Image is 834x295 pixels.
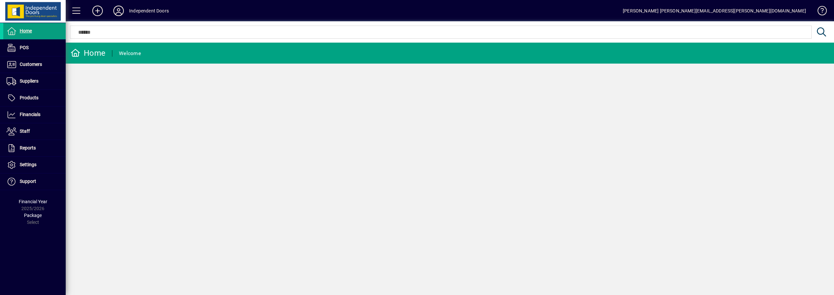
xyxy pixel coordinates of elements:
[813,1,826,23] a: Knowledge Base
[3,40,66,56] a: POS
[20,62,42,67] span: Customers
[20,28,32,33] span: Home
[87,5,108,17] button: Add
[3,157,66,173] a: Settings
[119,48,141,59] div: Welcome
[20,179,36,184] span: Support
[71,48,105,58] div: Home
[20,145,36,150] span: Reports
[3,73,66,89] a: Suppliers
[3,56,66,73] a: Customers
[20,128,30,134] span: Staff
[3,140,66,156] a: Reports
[623,6,806,16] div: [PERSON_NAME] [PERSON_NAME][EMAIL_ADDRESS][PERSON_NAME][DOMAIN_NAME]
[24,213,42,218] span: Package
[3,173,66,190] a: Support
[20,112,40,117] span: Financials
[129,6,169,16] div: Independent Doors
[3,107,66,123] a: Financials
[20,162,36,167] span: Settings
[20,78,38,84] span: Suppliers
[108,5,129,17] button: Profile
[20,95,38,100] span: Products
[3,123,66,140] a: Staff
[19,199,47,204] span: Financial Year
[20,45,29,50] span: POS
[3,90,66,106] a: Products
